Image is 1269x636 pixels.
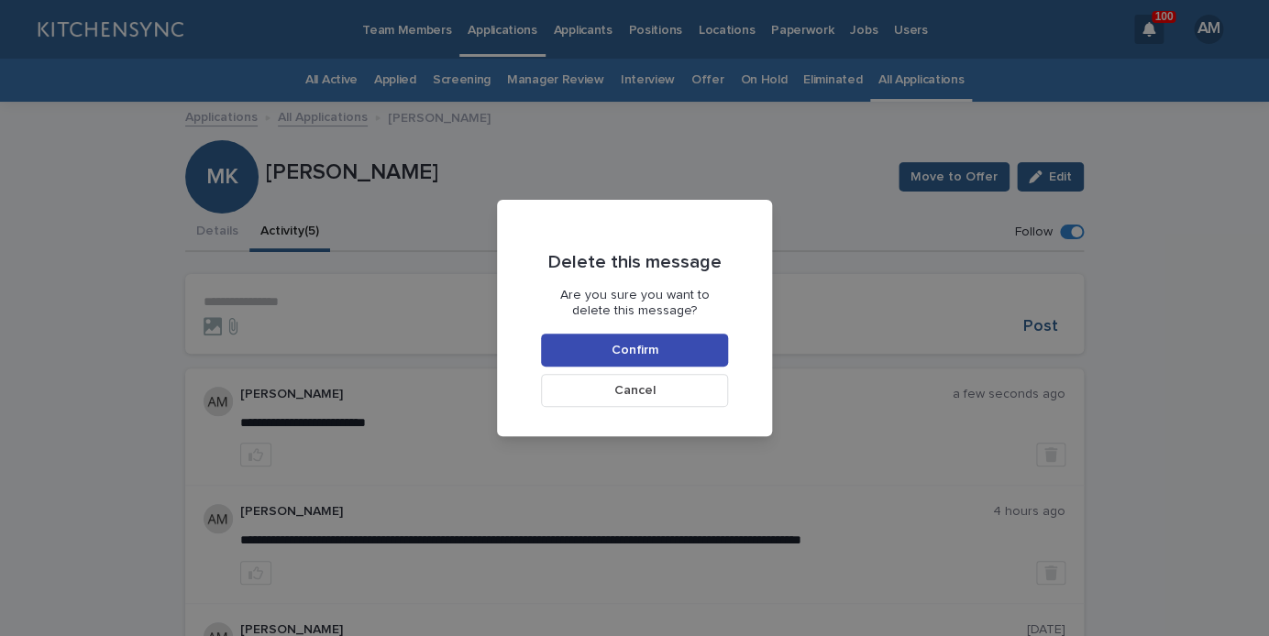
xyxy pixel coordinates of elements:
button: Confirm [541,334,728,367]
p: Are you sure you want to delete this message? [541,288,728,319]
p: Delete this message [548,251,722,273]
span: Cancel [614,384,656,397]
button: Cancel [541,374,728,407]
span: Confirm [612,344,658,356]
